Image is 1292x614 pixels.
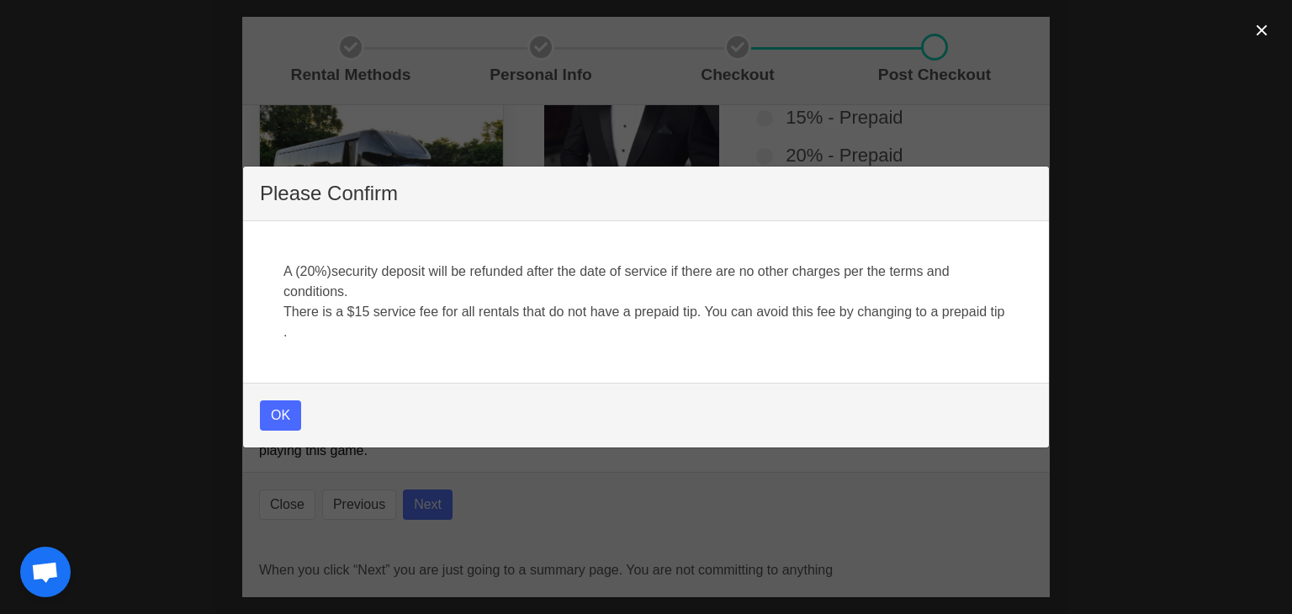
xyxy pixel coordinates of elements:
p: Please Confirm [260,183,1032,204]
div: Open chat [20,547,71,597]
button: OK [260,400,301,431]
p: security deposit will be refunded after the date of service if there are no other charges per the... [243,221,1049,383]
span: There is a $15 service fee for all rentals that do not have a prepaid tip. You can avoid this fee... [283,302,1009,342]
span: A (20%) [283,264,331,278]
